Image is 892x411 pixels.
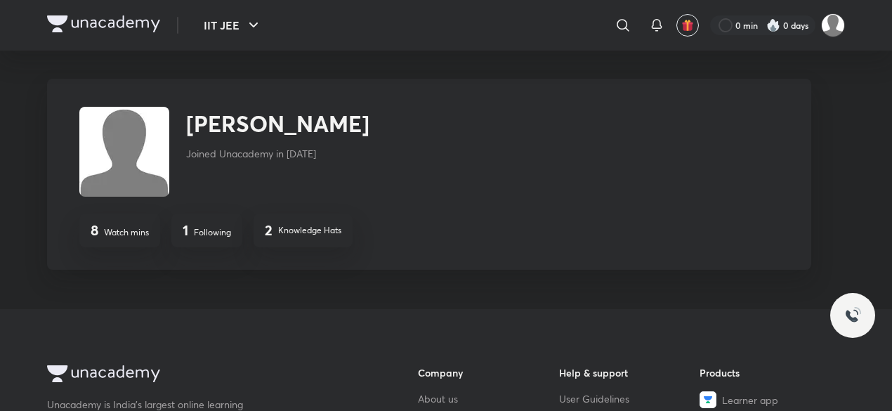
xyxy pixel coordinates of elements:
[91,222,98,239] h4: 8
[722,393,778,407] span: Learner app
[559,391,700,406] a: User Guidelines
[559,365,700,380] h6: Help & support
[104,226,149,239] p: Watch mins
[47,15,160,32] img: Company Logo
[47,365,160,382] img: Company Logo
[186,107,369,141] h2: [PERSON_NAME]
[844,307,861,324] img: ttu
[194,226,231,239] p: Following
[676,14,699,37] button: avatar
[418,391,559,406] a: About us
[195,11,270,39] button: IIT JEE
[265,222,273,239] h4: 2
[821,13,845,37] img: Abarna karthikeyani
[700,391,716,408] img: Learner app
[183,222,188,239] h4: 1
[681,19,694,32] img: avatar
[186,146,369,161] p: Joined Unacademy in [DATE]
[79,107,169,197] img: Avatar
[700,365,841,380] h6: Products
[47,15,160,36] a: Company Logo
[418,365,559,380] h6: Company
[47,365,373,386] a: Company Logo
[766,18,780,32] img: streak
[278,224,341,237] p: Knowledge Hats
[700,391,841,408] a: Learner app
